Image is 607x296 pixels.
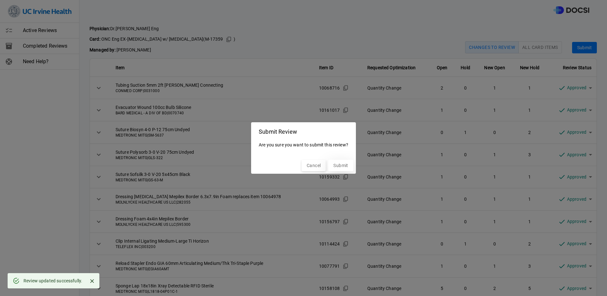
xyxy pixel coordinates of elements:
[259,139,348,151] p: Are you sure you want to submit this review?
[87,276,97,286] button: Close
[23,275,82,286] div: Review updated successfully.
[251,122,356,139] h2: Submit Review
[302,160,326,172] button: Cancel
[328,160,353,172] button: Submit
